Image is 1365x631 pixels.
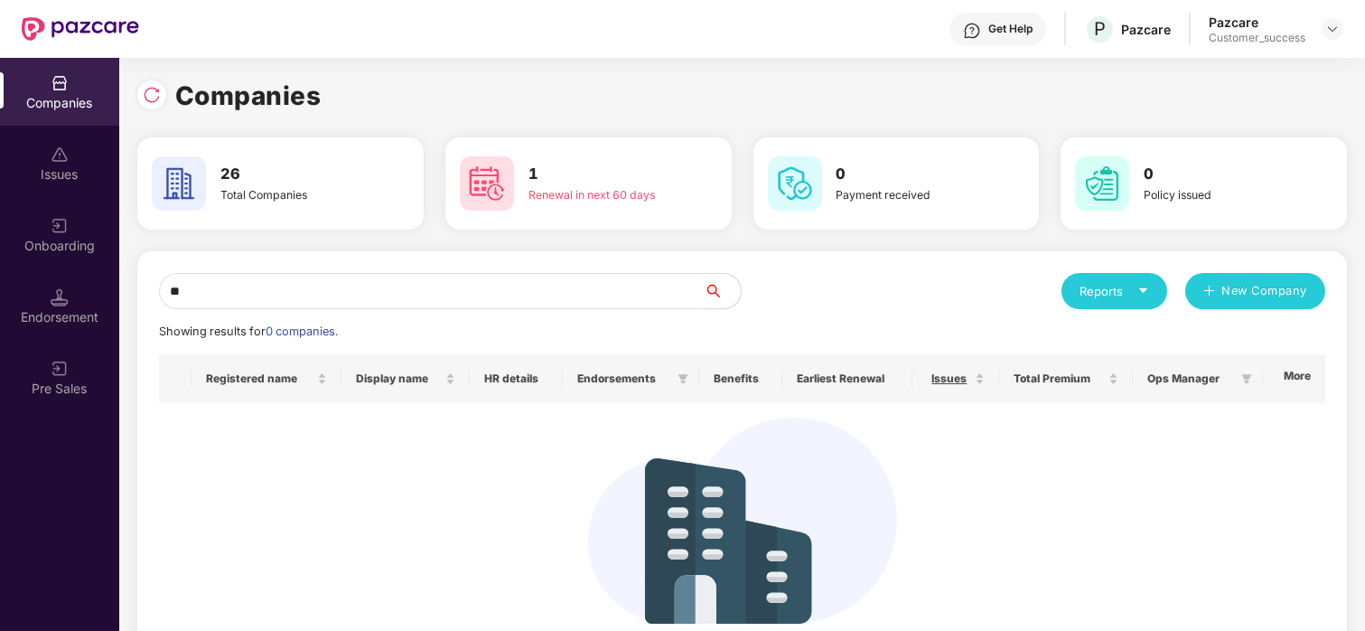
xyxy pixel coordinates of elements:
span: Ops Manager [1147,372,1233,386]
img: svg+xml;base64,PHN2ZyB4bWxucz0iaHR0cDovL3d3dy53My5vcmcvMjAwMC9zdmciIHdpZHRoPSI2MCIgaGVpZ2h0PSI2MC... [152,156,206,211]
img: svg+xml;base64,PHN2ZyBpZD0iUmVsb2FkLTMyeDMyIiB4bWxucz0iaHR0cDovL3d3dy53My5vcmcvMjAwMC9zdmciIHdpZH... [143,86,161,104]
span: filter [1241,373,1252,384]
h3: 0 [837,163,980,186]
button: plusNew Company [1185,273,1325,309]
img: svg+xml;base64,PHN2ZyB4bWxucz0iaHR0cDovL3d3dy53My5vcmcvMjAwMC9zdmciIHdpZHRoPSIzNDIiIGhlaWdodD0iMj... [588,418,897,624]
span: filter [678,373,688,384]
span: Showing results for [159,325,338,338]
img: svg+xml;base64,PHN2ZyB3aWR0aD0iMjAiIGhlaWdodD0iMjAiIHZpZXdCb3g9IjAgMCAyMCAyMCIgZmlsbD0ibm9uZSIgeG... [51,217,69,235]
span: P [1094,18,1106,40]
div: Renewal in next 60 days [528,186,672,203]
img: svg+xml;base64,PHN2ZyBpZD0iQ29tcGFuaWVzIiB4bWxucz0iaHR0cDovL3d3dy53My5vcmcvMjAwMC9zdmciIHdpZHRoPS... [51,74,69,92]
div: Reports [1080,282,1149,300]
h3: 1 [528,163,672,186]
th: Total Premium [999,354,1133,403]
span: Display name [356,372,442,386]
img: svg+xml;base64,PHN2ZyBpZD0iSXNzdWVzX2Rpc2FibGVkIiB4bWxucz0iaHR0cDovL3d3dy53My5vcmcvMjAwMC9zdmciIH... [51,146,69,164]
span: New Company [1222,282,1308,300]
div: Payment received [837,186,980,203]
span: caret-down [1137,285,1149,297]
th: Earliest Renewal [782,354,912,403]
img: svg+xml;base64,PHN2ZyBpZD0iSGVscC0zMngzMiIgeG1sbnM9Imh0dHA6Ly93d3cudzMub3JnLzIwMDAvc3ZnIiB3aWR0aD... [963,22,981,40]
span: Registered name [206,372,313,386]
div: Get Help [988,22,1033,36]
h3: 26 [220,163,364,186]
h1: Companies [175,76,322,116]
div: Policy issued [1144,186,1287,203]
th: HR details [470,354,563,403]
img: svg+xml;base64,PHN2ZyB4bWxucz0iaHR0cDovL3d3dy53My5vcmcvMjAwMC9zdmciIHdpZHRoPSI2MCIgaGVpZ2h0PSI2MC... [768,156,822,211]
th: Registered name [192,354,341,403]
span: filter [674,368,692,390]
span: Endorsements [577,372,670,386]
span: 0 companies. [266,325,338,338]
img: svg+xml;base64,PHN2ZyB3aWR0aD0iMjAiIGhlaWdodD0iMjAiIHZpZXdCb3g9IjAgMCAyMCAyMCIgZmlsbD0ibm9uZSIgeG... [51,360,69,378]
img: svg+xml;base64,PHN2ZyBpZD0iRHJvcGRvd24tMzJ4MzIiIHhtbG5zPSJodHRwOi8vd3d3LnczLm9yZy8yMDAwL3N2ZyIgd2... [1325,22,1340,36]
th: Display name [341,354,470,403]
img: svg+xml;base64,PHN2ZyB4bWxucz0iaHR0cDovL3d3dy53My5vcmcvMjAwMC9zdmciIHdpZHRoPSI2MCIgaGVpZ2h0PSI2MC... [1075,156,1129,211]
span: filter [1238,368,1256,390]
button: search [704,273,742,309]
span: Issues [927,372,971,386]
img: svg+xml;base64,PHN2ZyB3aWR0aD0iMTQuNSIgaGVpZ2h0PSIxNC41IiB2aWV3Qm94PSIwIDAgMTYgMTYiIGZpbGw9Im5vbm... [51,288,69,306]
th: Issues [912,354,999,403]
span: Total Premium [1014,372,1105,386]
div: Customer_success [1209,31,1305,45]
div: Pazcare [1121,21,1171,38]
th: More [1263,354,1325,403]
div: Pazcare [1209,14,1305,31]
img: svg+xml;base64,PHN2ZyB4bWxucz0iaHR0cDovL3d3dy53My5vcmcvMjAwMC9zdmciIHdpZHRoPSI2MCIgaGVpZ2h0PSI2MC... [460,156,514,211]
th: Benefits [699,354,782,403]
span: plus [1203,285,1215,299]
div: Total Companies [220,186,364,203]
h3: 0 [1144,163,1287,186]
img: New Pazcare Logo [22,17,139,41]
span: search [704,284,741,298]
